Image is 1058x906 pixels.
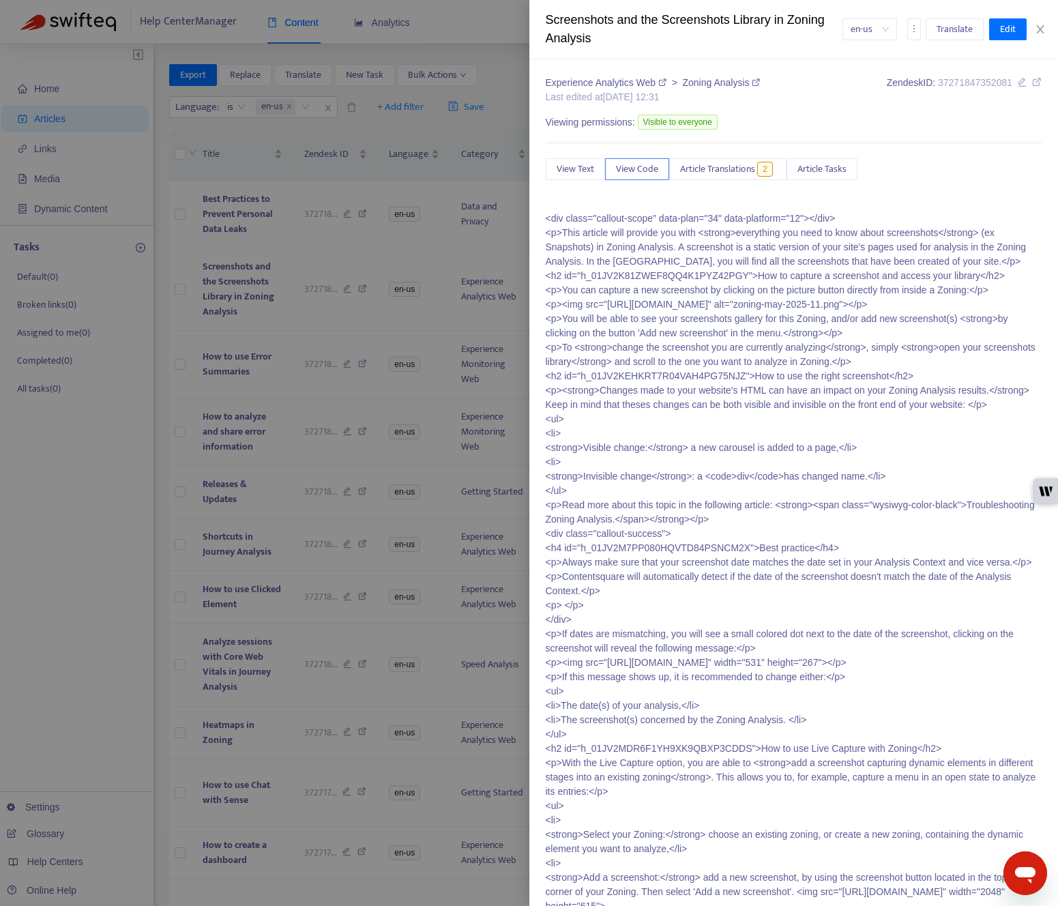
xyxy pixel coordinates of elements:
[938,77,1012,88] span: 37271847352081
[787,158,857,180] button: Article Tasks
[1031,23,1050,36] button: Close
[1000,22,1016,37] span: Edit
[851,19,889,40] span: en-us
[669,158,787,180] button: Article Translations2
[887,76,1042,104] div: Zendesk ID:
[989,18,1027,40] button: Edit
[1035,24,1046,35] span: close
[546,115,635,130] span: Viewing permissions:
[546,11,842,48] div: Screenshots and the Screenshots Library in Zoning Analysis
[546,76,761,90] div: >
[546,77,669,88] a: Experience Analytics Web
[682,77,760,88] a: Zoning Analysis
[797,162,847,177] span: Article Tasks
[638,115,718,130] span: Visible to everyone
[926,18,984,40] button: Translate
[909,24,919,33] span: more
[757,162,773,177] span: 2
[937,22,973,37] span: Translate
[546,158,605,180] button: View Text
[616,162,658,177] span: View Code
[1003,851,1047,895] iframe: Button to launch messaging window
[557,162,594,177] span: View Text
[605,158,669,180] button: View Code
[907,18,921,40] button: more
[680,162,755,177] span: Article Translations
[546,90,761,104] div: Last edited at [DATE] 12:31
